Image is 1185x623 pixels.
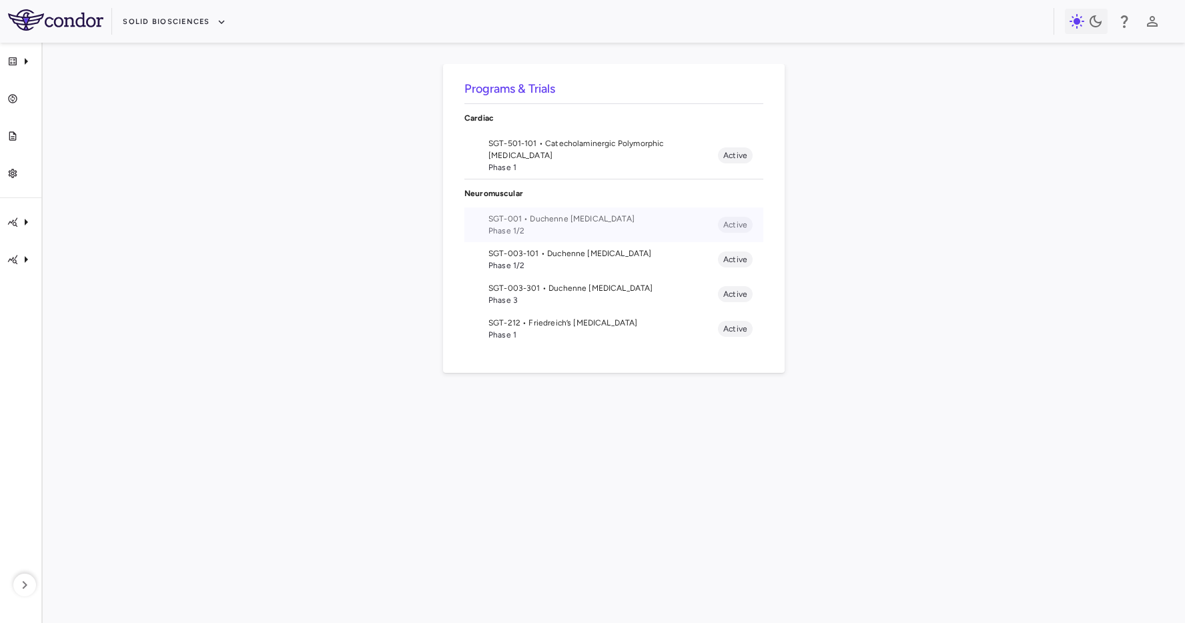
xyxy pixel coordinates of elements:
li: SGT-003-301 • Duchenne [MEDICAL_DATA]Phase 3Active [464,277,763,311]
span: Phase 1 [488,161,718,173]
div: Neuromuscular [464,179,763,207]
span: SGT-212 • Friedreich’s [MEDICAL_DATA] [488,317,718,329]
li: SGT-001 • Duchenne [MEDICAL_DATA]Phase 1/2Active [464,207,763,242]
li: SGT-003-101 • Duchenne [MEDICAL_DATA]Phase 1/2Active [464,242,763,277]
span: SGT-003-101 • Duchenne [MEDICAL_DATA] [488,247,718,259]
p: Neuromuscular [464,187,763,199]
div: Cardiac [464,104,763,132]
span: SGT-501-101 • Catecholaminergic Polymorphic [MEDICAL_DATA] [488,137,718,161]
span: SGT-001 • Duchenne [MEDICAL_DATA] [488,213,718,225]
h6: Programs & Trials [464,80,763,98]
span: Phase 3 [488,294,718,306]
span: Active [718,219,753,231]
li: SGT-501-101 • Catecholaminergic Polymorphic [MEDICAL_DATA]Phase 1Active [464,132,763,179]
span: Active [718,149,753,161]
img: logo-full-BYUhSk78.svg [8,9,103,31]
span: Phase 1 [488,329,718,341]
li: SGT-212 • Friedreich’s [MEDICAL_DATA]Phase 1Active [464,311,763,346]
span: Active [718,253,753,265]
span: Active [718,288,753,300]
p: Cardiac [464,112,763,124]
span: Phase 1/2 [488,259,718,271]
button: Solid Biosciences [123,11,226,33]
span: Active [718,323,753,335]
span: Phase 1/2 [488,225,718,237]
span: SGT-003-301 • Duchenne [MEDICAL_DATA] [488,282,718,294]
